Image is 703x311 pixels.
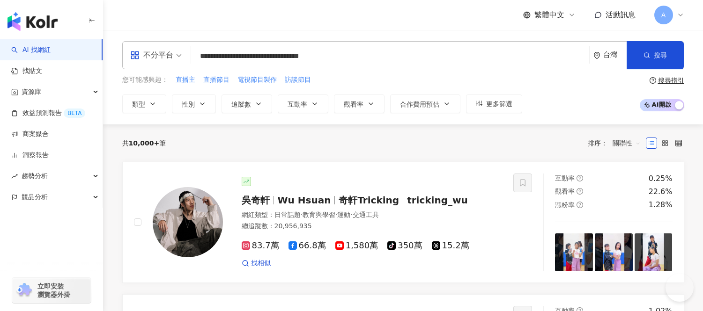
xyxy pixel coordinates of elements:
span: rise [11,173,18,180]
img: post-image [595,233,633,271]
span: appstore [130,51,140,60]
span: 搜尋 [654,51,667,59]
span: 互動率 [288,101,307,108]
a: 商案媒合 [11,130,49,139]
button: 搜尋 [627,41,684,69]
img: post-image [555,233,593,271]
div: 總追蹤數 ： 20,956,935 [242,222,503,231]
div: 0.25% [649,174,673,184]
span: · [301,211,303,218]
span: environment [593,52,600,59]
span: question-circle [577,202,583,208]
span: 資源庫 [22,81,41,102]
div: 排序： [588,136,646,151]
span: 66.8萬 [289,241,326,251]
button: 更多篩選 [466,94,522,113]
button: 性別 [172,94,216,113]
span: 直播主 [176,75,195,85]
span: 互動率 [555,174,575,182]
span: 訪談節目 [285,75,311,85]
span: question-circle [577,175,583,181]
span: 1,580萬 [335,241,378,251]
a: chrome extension立即安裝 瀏覽器外掛 [12,278,91,303]
iframe: Help Scout Beacon - Open [666,274,694,302]
span: 合作費用預估 [400,101,439,108]
button: 類型 [122,94,166,113]
div: 不分平台 [130,48,173,63]
span: 類型 [132,101,145,108]
span: question-circle [577,188,583,195]
button: 合作費用預估 [390,94,460,113]
span: 吳奇軒 [242,195,270,206]
span: · [335,211,337,218]
a: 找貼文 [11,66,42,76]
span: Wu Hsuan [278,195,331,206]
span: 關聯性 [613,136,641,151]
div: 22.6% [649,187,673,197]
span: 10,000+ [129,139,160,147]
a: 找相似 [242,259,271,268]
div: 共 筆 [122,139,166,147]
button: 互動率 [278,94,328,113]
img: chrome extension [15,283,33,298]
a: 洞察報告 [11,151,49,160]
span: A [661,10,666,20]
button: 訪談節目 [284,75,311,85]
img: logo [7,12,58,31]
span: 教育與學習 [303,211,335,218]
div: 1.28% [649,200,673,210]
a: KOL Avatar吳奇軒Wu Hsuan奇軒Trickingtricking_wu網紅類型：日常話題·教育與學習·運動·交通工具總追蹤數：20,956,93583.7萬66.8萬1,580萬3... [122,162,684,283]
span: 繁體中文 [534,10,564,20]
span: 追蹤數 [231,101,251,108]
div: 台灣 [603,51,627,59]
a: 效益預測報告BETA [11,108,85,118]
span: 83.7萬 [242,241,279,251]
span: 找相似 [251,259,271,268]
span: 15.2萬 [432,241,469,251]
button: 電視節目製作 [237,75,277,85]
span: 直播節目 [203,75,229,85]
span: 觀看率 [344,101,363,108]
span: question-circle [650,77,656,84]
span: 運動 [337,211,350,218]
button: 追蹤數 [222,94,272,113]
div: 搜尋指引 [658,77,684,84]
span: 競品分析 [22,187,48,208]
img: post-image [635,233,673,271]
span: 活動訊息 [606,10,636,19]
span: 觀看率 [555,188,575,195]
a: searchAI 找網紅 [11,45,51,55]
span: 立即安裝 瀏覽器外掛 [37,282,70,299]
span: 350萬 [387,241,422,251]
button: 直播主 [175,75,196,85]
span: tricking_wu [407,195,468,206]
span: 交通工具 [353,211,379,218]
span: 漲粉率 [555,201,575,209]
span: · [350,211,352,218]
button: 直播節目 [203,75,230,85]
div: 網紅類型 ： [242,210,503,220]
span: 您可能感興趣： [122,75,168,85]
span: 奇軒Tricking [339,195,399,206]
span: 更多篩選 [486,100,512,108]
span: 性別 [182,101,195,108]
img: KOL Avatar [153,187,223,257]
span: 日常話題 [274,211,301,218]
button: 觀看率 [334,94,385,113]
span: 趨勢分析 [22,166,48,187]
